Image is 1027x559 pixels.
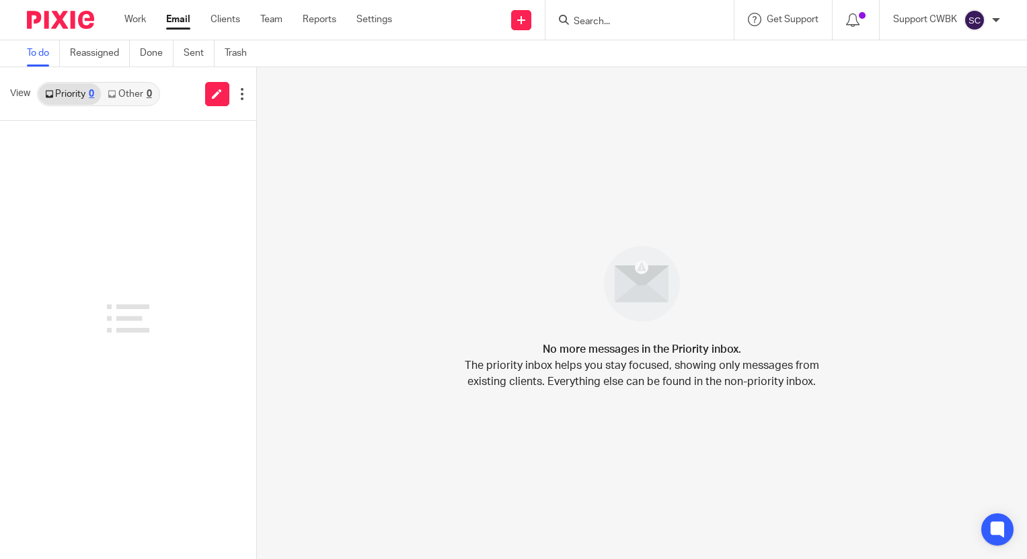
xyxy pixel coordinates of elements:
[166,13,190,26] a: Email
[101,83,158,105] a: Other0
[225,40,257,67] a: Trash
[260,13,282,26] a: Team
[184,40,215,67] a: Sent
[89,89,94,99] div: 0
[38,83,101,105] a: Priority0
[964,9,985,31] img: svg%3E
[27,40,60,67] a: To do
[140,40,174,67] a: Done
[595,237,689,331] img: image
[767,15,819,24] span: Get Support
[543,341,741,357] h4: No more messages in the Priority inbox.
[124,13,146,26] a: Work
[27,11,94,29] img: Pixie
[893,13,957,26] p: Support CWBK
[147,89,152,99] div: 0
[572,16,693,28] input: Search
[463,357,820,390] p: The priority inbox helps you stay focused, showing only messages from existing clients. Everythin...
[303,13,336,26] a: Reports
[10,87,30,101] span: View
[70,40,130,67] a: Reassigned
[211,13,240,26] a: Clients
[356,13,392,26] a: Settings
